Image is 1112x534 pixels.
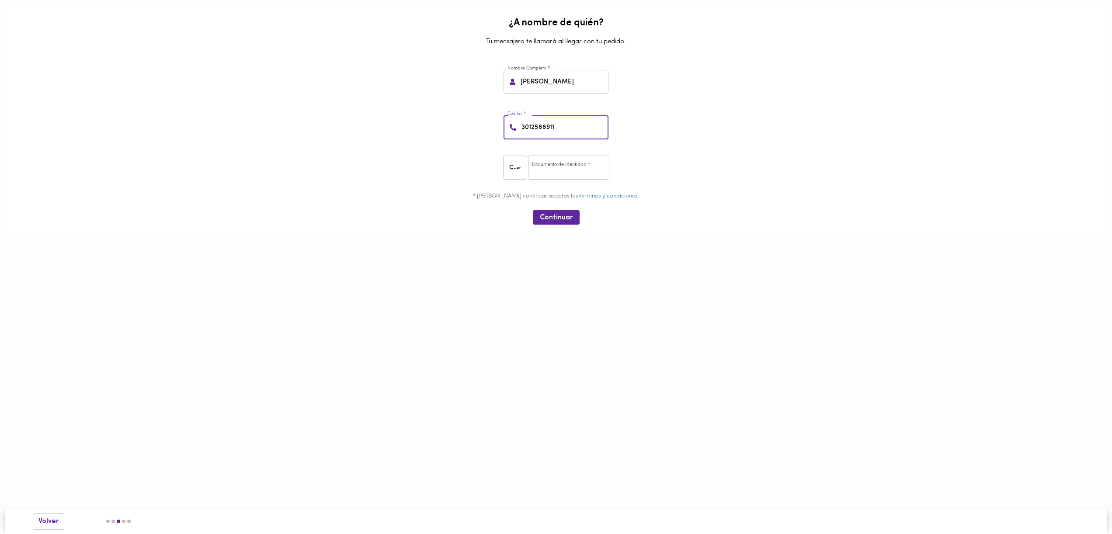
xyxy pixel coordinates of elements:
button: Volver [33,513,64,530]
div: CC [503,156,530,180]
button: Continuar [533,210,580,225]
a: términos y condiciones [578,193,638,199]
span: Volver [38,517,59,526]
p: Tu mensajero te llamará al llegar con tu pedido. [14,33,1098,51]
input: Pepito Perez [519,70,608,94]
span: Continuar [540,214,573,222]
iframe: Messagebird Livechat Widget [1061,483,1103,525]
input: 3173536843 [520,115,608,139]
h2: ¿A nombre de quién? [14,18,1098,28]
p: * [PERSON_NAME] continuar aceptas los . [14,192,1098,201]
